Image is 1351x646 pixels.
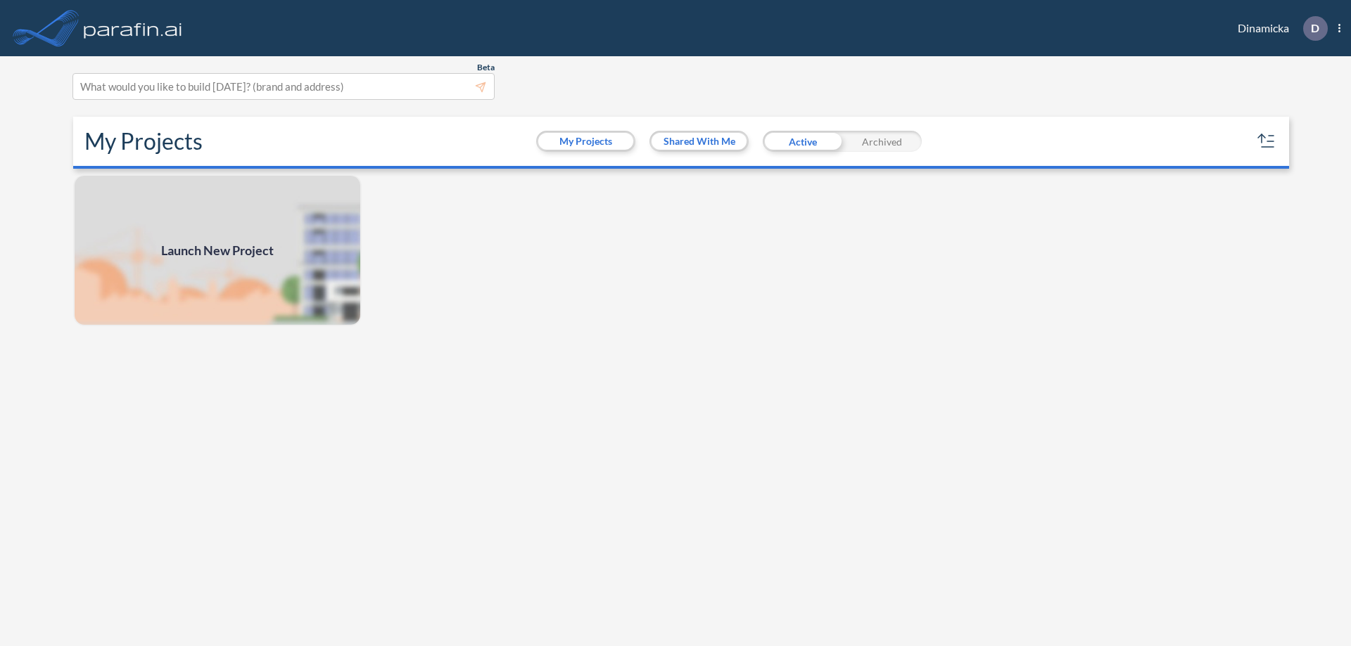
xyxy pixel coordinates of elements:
[161,241,274,260] span: Launch New Project
[1255,130,1278,153] button: sort
[538,133,633,150] button: My Projects
[477,62,495,73] span: Beta
[84,128,203,155] h2: My Projects
[73,174,362,326] a: Launch New Project
[842,131,922,152] div: Archived
[1217,16,1340,41] div: Dinamicka
[81,14,185,42] img: logo
[763,131,842,152] div: Active
[73,174,362,326] img: add
[1311,22,1319,34] p: D
[652,133,747,150] button: Shared With Me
